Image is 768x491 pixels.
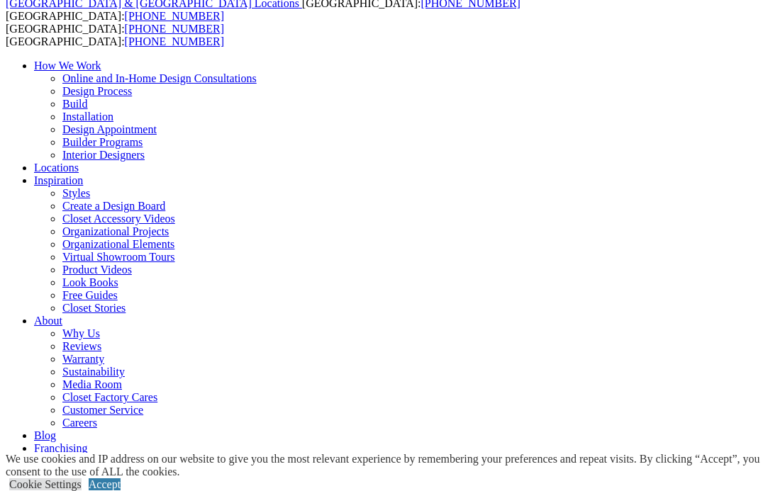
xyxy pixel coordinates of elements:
a: Installation [62,111,113,123]
a: Online and In-Home Design Consultations [62,72,257,84]
a: Franchising [34,442,88,454]
a: Inspiration [34,174,83,186]
a: Sustainability [62,366,125,378]
a: [PHONE_NUMBER] [125,35,224,47]
a: Organizational Elements [62,238,174,250]
div: We use cookies and IP address on our website to give you the most relevant experience by remember... [6,453,768,478]
a: Builder Programs [62,136,143,148]
a: Why Us [62,327,100,339]
a: Interior Designers [62,149,145,161]
a: Media Room [62,378,122,390]
a: Organizational Projects [62,225,169,237]
a: Virtual Showroom Tours [62,251,175,263]
a: Cookie Settings [9,478,82,490]
a: Design Process [62,85,132,97]
a: Free Guides [62,289,118,301]
a: Look Books [62,276,118,288]
a: Customer Service [62,404,143,416]
a: Closet Factory Cares [62,391,157,403]
a: Warranty [62,353,104,365]
span: [GEOGRAPHIC_DATA]: [GEOGRAPHIC_DATA]: [6,23,224,47]
a: Styles [62,187,90,199]
a: Product Videos [62,264,132,276]
a: Reviews [62,340,101,352]
a: Accept [89,478,121,490]
a: Closet Stories [62,302,126,314]
a: Locations [34,162,79,174]
a: Build [62,98,88,110]
a: Closet Accessory Videos [62,213,175,225]
a: Careers [62,417,97,429]
a: Design Appointment [62,123,157,135]
a: Create a Design Board [62,200,165,212]
a: [PHONE_NUMBER] [125,23,224,35]
a: Blog [34,429,56,441]
a: How We Work [34,60,101,72]
a: About [34,315,62,327]
a: [PHONE_NUMBER] [125,10,224,22]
